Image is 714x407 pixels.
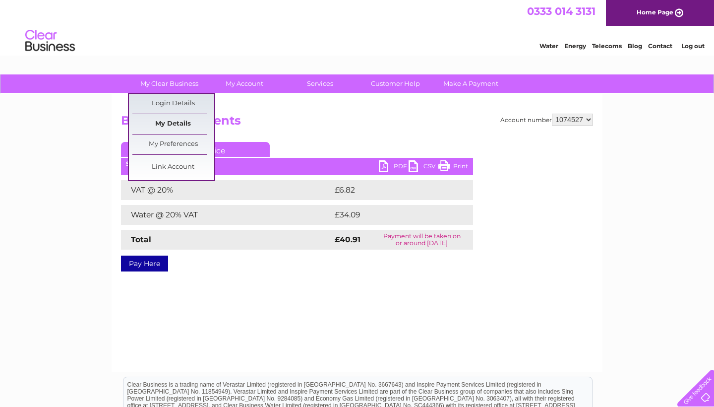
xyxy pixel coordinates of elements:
div: Clear Business is a trading name of Verastar Limited (registered in [GEOGRAPHIC_DATA] No. 3667643... [123,5,592,48]
h2: Bills and Payments [121,114,593,133]
a: Login Details [132,94,214,114]
a: My Account [204,74,286,93]
a: Customer Help [355,74,436,93]
a: My Details [132,114,214,134]
a: Make A Payment [430,74,512,93]
td: VAT @ 20% [121,180,332,200]
a: Log out [681,42,705,50]
a: Link Account [132,157,214,177]
a: My Preferences [132,135,214,154]
a: Energy [564,42,586,50]
a: My Clear Business [128,74,210,93]
strong: £40.91 [335,235,360,244]
div: [DATE] [121,160,473,167]
div: Account number [500,114,593,126]
td: Water @ 20% VAT [121,205,332,225]
a: PDF [379,160,409,175]
a: Telecoms [592,42,622,50]
a: Blog [628,42,642,50]
a: CSV [409,160,438,175]
img: logo.png [25,26,75,56]
a: Contact [648,42,672,50]
a: Current Invoice [121,142,270,157]
td: £6.82 [332,180,450,200]
a: Print [438,160,468,175]
a: Services [279,74,361,93]
strong: Total [131,235,151,244]
td: £34.09 [332,205,454,225]
a: 0333 014 3131 [527,5,595,17]
td: Payment will be taken on or around [DATE] [370,230,473,250]
a: Pay Here [121,256,168,271]
a: Water [539,42,558,50]
b: Statement Date: [126,160,177,167]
